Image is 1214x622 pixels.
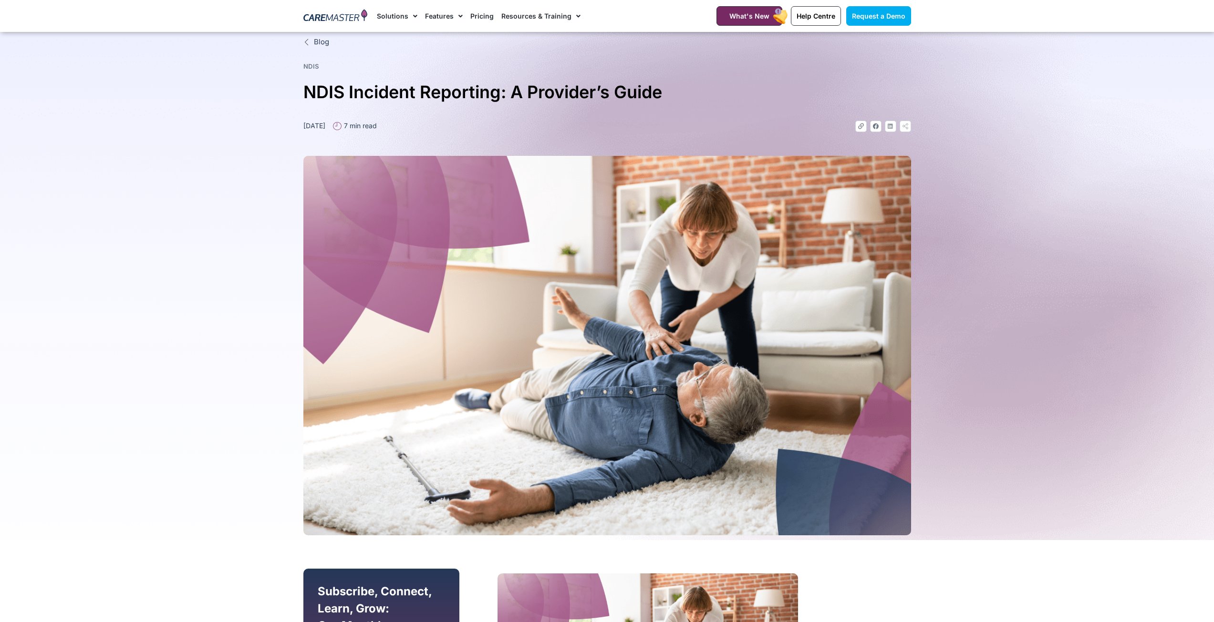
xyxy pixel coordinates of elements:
a: Help Centre [791,6,841,26]
span: Blog [311,37,329,48]
span: What's New [729,12,769,20]
a: Blog [303,37,911,48]
span: 7 min read [342,121,377,131]
span: Help Centre [797,12,835,20]
img: A woman helps a man with a cane who has fallen over on a white rug [303,156,911,535]
a: NDIS [303,62,319,70]
a: Request a Demo [846,6,911,26]
h1: NDIS Incident Reporting: A Provider’s Guide [303,78,911,106]
a: What's New [716,6,782,26]
time: [DATE] [303,122,325,130]
img: CareMaster Logo [303,9,368,23]
span: Request a Demo [852,12,905,20]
